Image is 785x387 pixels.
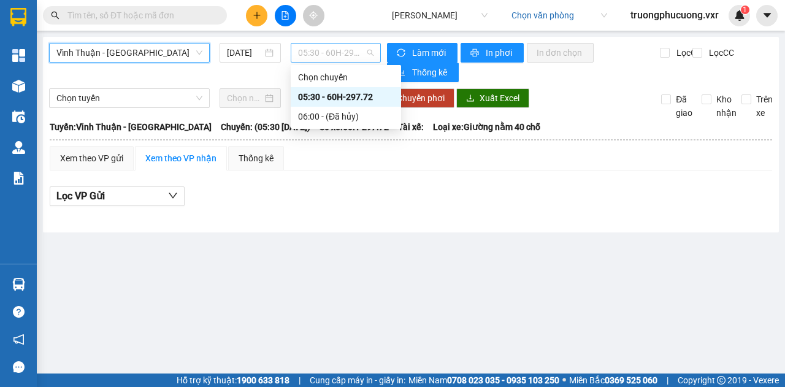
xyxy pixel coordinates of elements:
span: 1 [743,6,747,14]
span: question-circle [13,306,25,318]
span: Miền Bắc [569,374,657,387]
input: Chọn ngày [227,91,262,105]
span: Lọc CR [672,46,703,59]
img: icon-new-feature [734,10,745,21]
div: Chọn chuyến [298,71,394,84]
span: Loại xe: Giường nằm 40 chỗ [433,120,540,134]
input: 11/09/2025 [227,46,262,59]
span: Thống kê [412,66,449,79]
span: Chọn tuyến [56,89,202,107]
img: warehouse-icon [12,141,25,154]
span: In phơi [486,46,514,59]
button: caret-down [756,5,778,26]
strong: 0369 525 060 [605,375,657,385]
button: file-add [275,5,296,26]
button: plus [246,5,267,26]
span: Làm mới [412,46,448,59]
span: Trên xe [751,93,778,120]
span: Miền Nam [408,374,559,387]
img: logo-vxr [10,8,26,26]
span: | [667,374,668,387]
button: syncLàm mới [387,43,458,63]
sup: 1 [741,6,749,14]
button: Lọc VP Gửi [50,186,185,206]
span: Kho nhận [711,93,741,120]
button: printerIn phơi [461,43,524,63]
span: caret-down [762,10,773,21]
span: search [51,11,59,20]
span: | [299,374,301,387]
button: aim [303,5,324,26]
div: Thống kê [239,151,274,165]
span: 05:30 - 60H-297.72 [298,44,373,62]
span: file-add [281,11,289,20]
span: aim [309,11,318,20]
strong: 1900 633 818 [237,375,289,385]
span: Tài xế: [398,120,424,134]
div: Xem theo VP nhận [145,151,216,165]
input: Tìm tên, số ĐT hoặc mã đơn [67,9,212,22]
button: bar-chartThống kê [387,63,459,82]
span: Lọc CC [704,46,736,59]
span: Vĩnh Thuận - Đồng Nai [56,44,202,62]
span: message [13,361,25,373]
img: warehouse-icon [12,110,25,123]
img: warehouse-icon [12,80,25,93]
div: Chọn chuyến [291,67,401,87]
div: 06:00 - (Đã hủy) [298,110,394,123]
strong: 0708 023 035 - 0935 103 250 [447,375,559,385]
span: plus [253,11,261,20]
span: truongphucuong.vxr [621,7,729,23]
span: notification [13,334,25,345]
span: Chuyến: (05:30 [DATE]) [221,120,310,134]
button: In đơn chọn [527,43,594,63]
div: Xem theo VP gửi [60,151,123,165]
span: bar-chart [397,68,407,78]
span: Đã giao [671,93,697,120]
span: copyright [717,376,726,385]
span: down [168,191,178,201]
div: 05:30 - 60H-297.72 [298,90,394,104]
img: solution-icon [12,172,25,185]
span: Thanh Phong [392,6,488,25]
button: Chuyển phơi [387,88,454,108]
img: dashboard-icon [12,49,25,62]
span: Hỗ trợ kỹ thuật: [177,374,289,387]
span: Lọc VP Gửi [56,188,105,204]
span: printer [470,48,481,58]
span: Cung cấp máy in - giấy in: [310,374,405,387]
img: warehouse-icon [12,278,25,291]
span: ⚪️ [562,378,566,383]
b: Tuyến: Vĩnh Thuận - [GEOGRAPHIC_DATA] [50,122,212,132]
button: downloadXuất Excel [456,88,529,108]
span: sync [397,48,407,58]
